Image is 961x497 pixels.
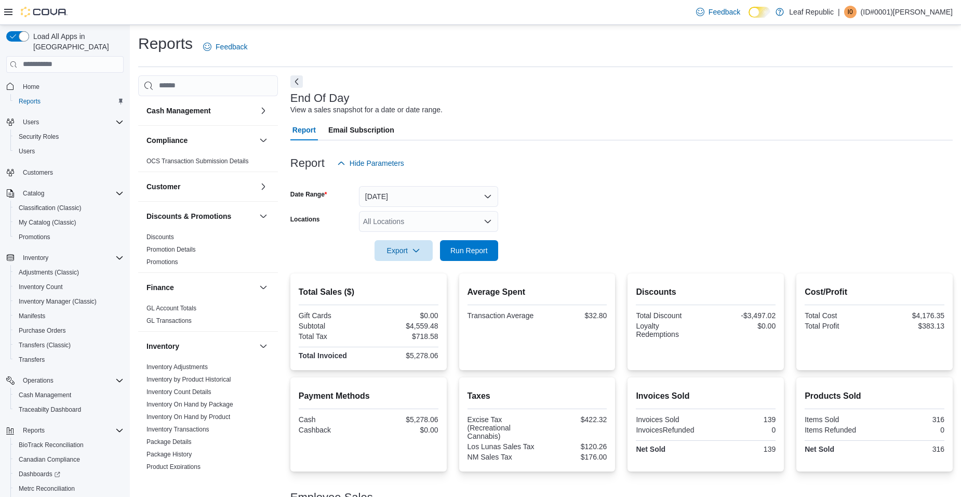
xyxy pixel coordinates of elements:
[15,95,124,108] span: Reports
[146,341,255,351] button: Inventory
[370,426,438,434] div: $0.00
[636,390,776,402] h2: Invoices Sold
[146,388,211,396] span: Inventory Count Details
[15,295,124,308] span: Inventory Manager (Classic)
[10,352,128,367] button: Transfers
[328,120,394,140] span: Email Subscription
[15,324,70,337] a: Purchase Orders
[19,268,79,277] span: Adjustments (Classic)
[146,401,233,408] a: Inventory On Hand by Package
[877,311,944,320] div: $4,176.35
[290,104,443,115] div: View a sales snapshot for a date or date range.
[15,295,101,308] a: Inventory Manager (Classic)
[23,189,44,198] span: Catalog
[708,445,776,453] div: 139
[19,326,66,335] span: Purchase Orders
[19,424,124,437] span: Reports
[877,445,944,453] div: 316
[146,426,209,433] a: Inventory Transactions
[15,468,64,480] a: Dashboards
[146,317,192,325] span: GL Transactions
[138,155,278,172] div: Compliance
[15,339,124,351] span: Transfers (Classic)
[468,311,535,320] div: Transaction Average
[15,216,81,229] a: My Catalog (Classic)
[370,311,438,320] div: $0.00
[299,322,366,330] div: Subtotal
[10,294,128,309] button: Inventory Manager (Classic)
[15,354,124,366] span: Transfers
[15,281,67,293] a: Inventory Count
[539,453,607,461] div: $176.00
[805,390,944,402] h2: Products Sold
[146,181,255,192] button: Customer
[708,415,776,424] div: 139
[10,215,128,230] button: My Catalog (Classic)
[15,439,124,451] span: BioTrack Reconciliation
[2,165,128,180] button: Customers
[299,311,366,320] div: Gift Cards
[468,442,535,451] div: Los Lunas Sales Tax
[10,230,128,244] button: Promotions
[146,181,180,192] h3: Customer
[19,297,97,306] span: Inventory Manager (Classic)
[19,116,43,128] button: Users
[146,425,209,434] span: Inventory Transactions
[15,145,39,158] a: Users
[15,453,124,466] span: Canadian Compliance
[15,231,124,243] span: Promotions
[2,186,128,201] button: Catalog
[749,7,770,18] input: Dark Mode
[146,106,211,116] h3: Cash Management
[199,36,251,57] a: Feedback
[290,215,320,224] label: Locations
[10,129,128,144] button: Security Roles
[292,120,316,140] span: Report
[146,438,192,446] a: Package Details
[805,311,872,320] div: Total Cost
[23,83,39,91] span: Home
[146,282,174,293] h3: Finance
[19,391,71,399] span: Cash Management
[19,187,48,200] button: Catalog
[789,6,834,18] p: Leaf Republic
[23,376,54,385] span: Operations
[146,363,208,371] span: Inventory Adjustments
[146,400,233,409] span: Inventory On Hand by Package
[146,246,196,253] a: Promotion Details
[257,134,270,147] button: Compliance
[19,166,124,179] span: Customers
[19,441,84,449] span: BioTrack Reconciliation
[146,258,178,266] span: Promotions
[146,376,231,383] a: Inventory by Product Historical
[146,463,201,471] span: Product Expirations
[19,470,60,478] span: Dashboards
[146,375,231,384] span: Inventory by Product Historical
[19,312,45,320] span: Manifests
[15,310,124,322] span: Manifests
[257,210,270,223] button: Discounts & Promotions
[15,202,86,214] a: Classification (Classic)
[10,481,128,496] button: Metrc Reconciliation
[15,339,75,351] a: Transfers (Classic)
[146,233,174,241] a: Discounts
[15,145,124,158] span: Users
[805,445,834,453] strong: Net Sold
[146,158,249,165] a: OCS Transaction Submission Details
[15,389,124,401] span: Cash Management
[468,453,535,461] div: NM Sales Tax
[692,2,744,22] a: Feedback
[299,390,438,402] h2: Payment Methods
[290,190,327,199] label: Date Range
[2,373,128,388] button: Operations
[146,282,255,293] button: Finance
[138,231,278,272] div: Discounts & Promotions
[10,144,128,159] button: Users
[19,485,75,493] span: Metrc Reconciliation
[19,97,41,106] span: Reports
[19,116,124,128] span: Users
[838,6,840,18] p: |
[146,341,179,351] h3: Inventory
